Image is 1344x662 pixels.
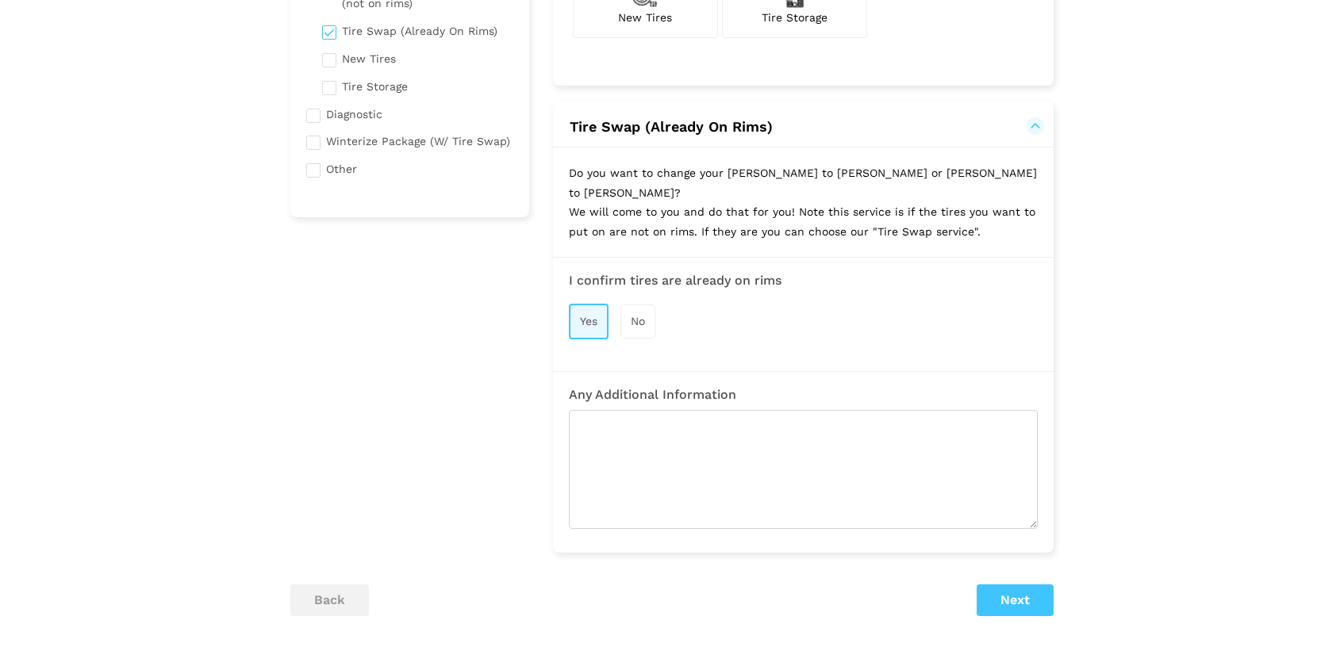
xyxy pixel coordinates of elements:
span: No [631,315,645,327]
span: Tire Swap (Already On Rims) [570,118,773,135]
button: Next [977,584,1054,616]
h3: I confirm tires are already on rims [569,274,1038,288]
h3: Any Additional Information [569,388,1038,402]
button: Tire Swap (Already On Rims) [569,117,1038,136]
span: Tire Storage [762,11,828,24]
button: back [290,584,369,616]
span: Yes [580,315,597,327]
span: New Tires [618,11,672,24]
p: Do you want to change your [PERSON_NAME] to [PERSON_NAME] or [PERSON_NAME] to [PERSON_NAME]? We w... [553,147,1054,257]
